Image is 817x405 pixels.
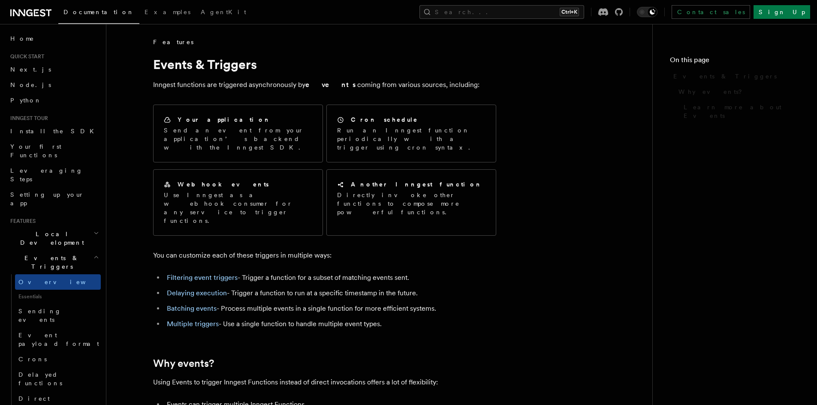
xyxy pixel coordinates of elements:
a: Delayed functions [15,367,101,391]
span: Features [7,218,36,225]
li: - Trigger a function to run at a specific timestamp in the future. [164,287,496,299]
span: Learn more about Events [684,103,800,120]
a: Filtering event triggers [167,273,238,282]
h2: Your application [178,115,271,124]
span: Next.js [10,66,51,73]
p: Using Events to trigger Inngest Functions instead of direct invocations offers a lot of flexibility: [153,376,496,388]
a: Documentation [58,3,139,24]
a: Learn more about Events [680,99,800,123]
span: Your first Functions [10,143,61,159]
a: Multiple triggers [167,320,219,328]
p: Run an Inngest function periodically with a trigger using cron syntax. [337,126,485,152]
span: Essentials [15,290,101,303]
span: Quick start [7,53,44,60]
span: Node.js [10,81,51,88]
button: Search...Ctrl+K [419,5,584,19]
a: Another Inngest functionDirectly invoke other functions to compose more powerful functions. [326,169,496,236]
a: Crons [15,351,101,367]
span: Events & Triggers [7,254,93,271]
span: Sending events [18,308,61,323]
span: Crons [18,356,47,363]
a: Sign Up [754,5,810,19]
p: Send an event from your application’s backend with the Inngest SDK. [164,126,312,152]
li: - Trigger a function for a subset of matching events sent. [164,272,496,284]
p: You can customize each of these triggers in multiple ways: [153,249,496,261]
a: Leveraging Steps [7,163,101,187]
a: Event payload format [15,327,101,351]
span: Event payload format [18,332,99,347]
a: Overview [15,274,101,290]
span: Setting up your app [10,191,84,207]
a: Batching events [167,304,217,312]
p: Use Inngest as a webhook consumer for any service to trigger functions. [164,191,312,225]
p: Directly invoke other functions to compose more powerful functions. [337,191,485,216]
h2: Cron schedule [351,115,418,124]
span: Install the SDK [10,128,99,135]
a: Python [7,93,101,108]
span: Overview [18,279,107,285]
button: Local Development [7,226,101,250]
span: Inngest tour [7,115,48,122]
button: Toggle dark mode [637,7,657,17]
span: Home [10,34,34,43]
a: Install the SDK [7,123,101,139]
a: Your applicationSend an event from your application’s backend with the Inngest SDK. [153,105,323,162]
span: Why events? [678,87,748,96]
h1: Events & Triggers [153,57,496,72]
h2: Another Inngest function [351,180,482,189]
span: Python [10,97,42,104]
strong: events [305,81,357,89]
span: AgentKit [201,9,246,15]
a: Why events? [675,84,800,99]
a: Cron scheduleRun an Inngest function periodically with a trigger using cron syntax. [326,105,496,162]
a: Webhook eventsUse Inngest as a webhook consumer for any service to trigger functions. [153,169,323,236]
span: Events & Triggers [673,72,777,81]
span: Leveraging Steps [10,167,83,183]
a: Your first Functions [7,139,101,163]
p: Inngest functions are triggered asynchronously by coming from various sources, including: [153,79,496,91]
a: Setting up your app [7,187,101,211]
kbd: Ctrl+K [560,8,579,16]
li: - Process multiple events in a single function for more efficient systems. [164,303,496,315]
a: Sending events [15,303,101,327]
a: Contact sales [672,5,750,19]
a: Next.js [7,62,101,77]
h4: On this page [670,55,800,69]
a: Examples [139,3,196,23]
li: - Use a single function to handle multiple event types. [164,318,496,330]
h2: Webhook events [178,180,269,189]
a: Delaying execution [167,289,227,297]
a: Events & Triggers [670,69,800,84]
span: Examples [145,9,190,15]
span: Local Development [7,230,93,247]
span: Features [153,38,193,46]
span: Delayed functions [18,371,62,387]
a: Node.js [7,77,101,93]
a: AgentKit [196,3,251,23]
button: Events & Triggers [7,250,101,274]
a: Why events? [153,357,214,369]
span: Documentation [63,9,134,15]
a: Home [7,31,101,46]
